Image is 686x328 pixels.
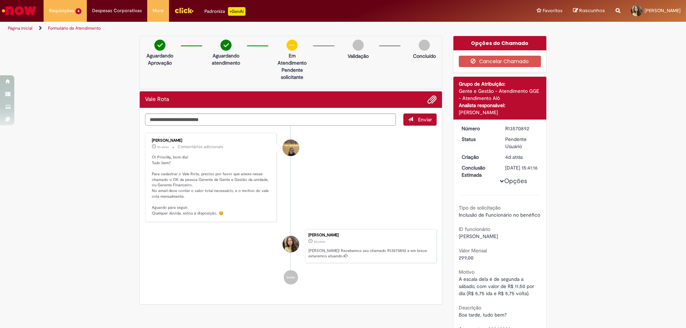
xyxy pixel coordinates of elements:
[209,52,243,66] p: Aguardando atendimento
[49,7,74,14] span: Requisições
[143,52,177,66] p: Aguardando Aprovação
[152,138,271,143] div: [PERSON_NAME]
[308,248,433,259] p: [PERSON_NAME]! Recebemos seu chamado R13570892 e em breve estaremos atuando.
[456,164,500,178] dt: Conclusão Estimada
[75,8,81,14] span: 4
[453,36,547,50] div: Opções do Chamado
[645,7,681,14] span: [PERSON_NAME]
[459,254,473,261] span: 299,00
[228,7,245,16] p: +GenAi
[220,40,232,51] img: check-circle-green.png
[459,205,501,211] b: Tipo de solicitação
[283,140,299,156] div: Amanda De Campos Gomes Do Nascimento
[8,25,33,31] a: Página inicial
[275,66,309,81] p: Pendente solicitante
[505,153,538,161] div: 26/09/2025 14:41:11
[157,145,169,149] span: 5h atrás
[283,236,299,252] div: Priscilla Barbosa Marques
[459,247,487,254] b: Valor Mensal
[145,96,169,103] h2: Vale Rota Histórico de tíquete
[419,40,430,51] img: img-circle-grey.png
[456,136,500,143] dt: Status
[287,40,298,51] img: circle-minus.png
[145,126,437,292] ul: Histórico de tíquete
[413,52,436,60] p: Concluído
[48,25,101,31] a: Formulário de Atendimento
[459,276,536,297] span: A escala dela é de segunda a sábado, com valor de R$ 11,50 por dia (R$ 5,75 ida e R$ 5,75 volta).
[459,80,541,87] div: Grupo de Atribuição:
[459,226,490,232] b: ID funcionário
[418,116,432,123] span: Enviar
[314,239,325,244] time: 26/09/2025 14:41:11
[459,109,541,116] div: [PERSON_NAME]
[5,22,452,35] ul: Trilhas de página
[178,144,223,150] small: Comentários adicionais
[353,40,364,51] img: img-circle-grey.png
[459,269,474,275] b: Motivo
[459,212,540,218] span: Inclusão de Funcionário no benéfico
[348,52,369,60] p: Validação
[505,125,538,132] div: R13570892
[579,7,605,14] span: Rascunhos
[153,7,164,14] span: More
[505,154,523,160] span: 4d atrás
[459,102,541,109] div: Analista responsável:
[427,95,437,104] button: Adicionar anexos
[1,4,38,18] img: ServiceNow
[154,40,165,51] img: check-circle-green.png
[456,153,500,161] dt: Criação
[505,136,538,150] div: Pendente Usuário
[459,87,541,102] div: Gente e Gestão - Atendimento GGE - Atendimento Alô
[573,7,605,14] a: Rascunhos
[157,145,169,149] time: 30/09/2025 09:25:46
[314,239,325,244] span: 4d atrás
[92,7,142,14] span: Despesas Corporativas
[145,229,437,263] li: Priscilla Barbosa Marques
[174,5,194,16] img: click_logo_yellow_360x200.png
[152,155,271,216] p: Oi Priscilla, bom dia! Tudo bem? Para cadastrar o Vale Rota, preciso por favor que anexe nesse ch...
[505,164,538,171] div: [DATE] 15:41:16
[543,7,562,14] span: Favoritos
[459,304,481,311] b: Descrição
[459,56,541,67] button: Cancelar Chamado
[275,52,309,66] p: Em Atendimento
[459,233,498,239] span: [PERSON_NAME]
[456,125,500,132] dt: Número
[308,233,433,237] div: [PERSON_NAME]
[204,7,245,16] div: Padroniza
[505,154,523,160] time: 26/09/2025 14:41:11
[145,113,396,126] textarea: Digite sua mensagem aqui...
[403,113,437,126] button: Enviar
